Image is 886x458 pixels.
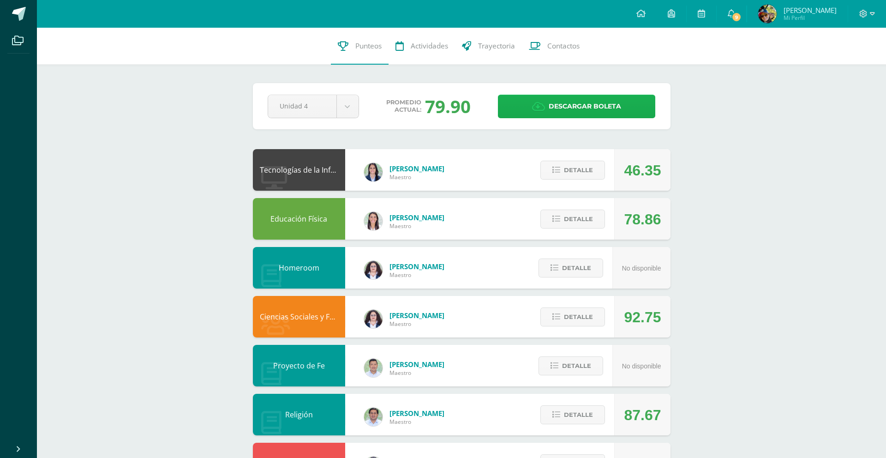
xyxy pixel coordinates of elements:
img: 7489ccb779e23ff9f2c3e89c21f82ed0.png [364,163,383,181]
span: Detalle [562,259,591,277]
a: Contactos [522,28,587,65]
div: Educación Física [253,198,345,240]
div: 79.90 [425,94,471,118]
a: Descargar boleta [498,95,655,118]
div: Proyecto de Fe [253,345,345,386]
span: [PERSON_NAME] [389,409,444,418]
button: Detalle [540,161,605,180]
span: Promedio actual: [386,99,421,114]
a: Actividades [389,28,455,65]
span: Detalle [564,162,593,179]
a: Trayectoria [455,28,522,65]
button: Detalle [539,259,603,277]
span: [PERSON_NAME] [389,262,444,271]
button: Detalle [540,210,605,229]
a: Unidad 4 [268,95,359,118]
span: No disponible [622,362,661,370]
span: Mi Perfil [784,14,837,22]
img: 585d333ccf69bb1c6e5868c8cef08dba.png [364,359,383,377]
span: Detalle [562,357,591,374]
img: f767cae2d037801592f2ba1a5db71a2a.png [364,408,383,426]
button: Detalle [540,405,605,424]
span: Actividades [411,41,448,51]
div: Homeroom [253,247,345,289]
span: Descargar boleta [549,95,621,118]
img: 9328d5e98ceeb7b6b4c8a00374d795d3.png [758,5,777,23]
span: [PERSON_NAME] [389,213,444,222]
img: ba02aa29de7e60e5f6614f4096ff8928.png [364,261,383,279]
span: Trayectoria [478,41,515,51]
span: Detalle [564,406,593,423]
span: Maestro [389,173,444,181]
div: 87.67 [624,394,661,436]
a: Punteos [331,28,389,65]
span: Detalle [564,308,593,325]
span: Maestro [389,320,444,328]
span: [PERSON_NAME] [389,360,444,369]
span: [PERSON_NAME] [389,311,444,320]
span: Contactos [547,41,580,51]
img: 68dbb99899dc55733cac1a14d9d2f825.png [364,212,383,230]
button: Detalle [539,356,603,375]
div: 92.75 [624,296,661,338]
div: 78.86 [624,199,661,240]
div: Religión [253,394,345,435]
span: [PERSON_NAME] [784,6,837,15]
span: 9 [731,12,742,22]
span: No disponible [622,265,661,272]
span: Maestro [389,369,444,377]
span: Unidad 4 [280,95,325,117]
span: Maestro [389,222,444,230]
button: Detalle [540,307,605,326]
span: Punteos [355,41,382,51]
div: Ciencias Sociales y Formación Ciudadana [253,296,345,337]
img: ba02aa29de7e60e5f6614f4096ff8928.png [364,310,383,328]
span: Detalle [564,211,593,228]
span: Maestro [389,418,444,426]
span: [PERSON_NAME] [389,164,444,173]
span: Maestro [389,271,444,279]
div: 46.35 [624,150,661,191]
div: Tecnologías de la Información y Comunicación: Computación [253,149,345,191]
